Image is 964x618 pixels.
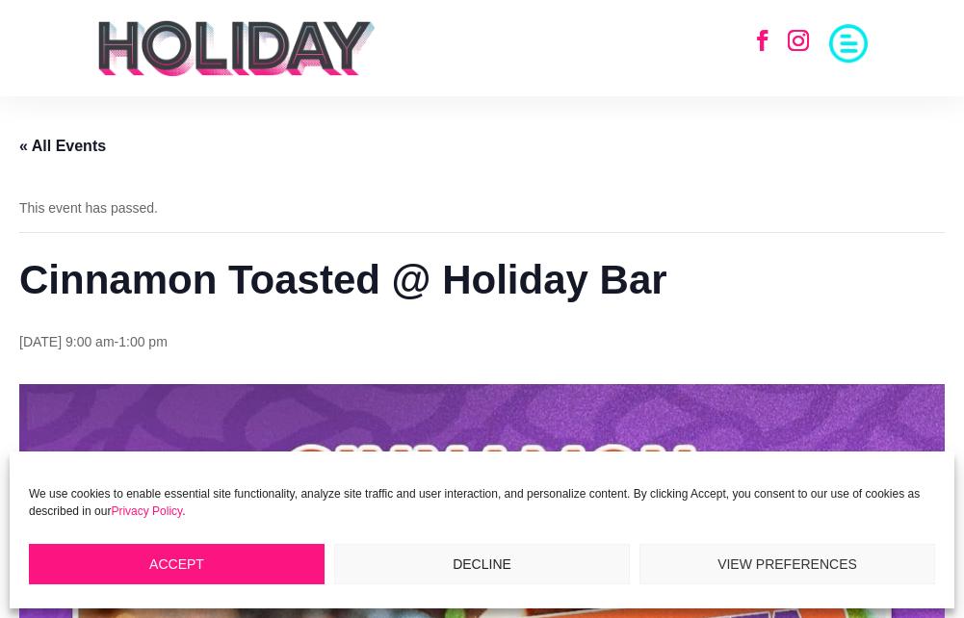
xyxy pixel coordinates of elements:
[777,19,820,62] a: Follow on Instagram
[19,138,106,154] a: « All Events
[19,331,168,354] div: -
[19,197,945,220] li: This event has passed.
[19,252,945,308] h1: Cinnamon Toasted @ Holiday Bar
[639,544,935,584] button: View preferences
[742,19,784,62] a: Follow on Facebook
[29,485,935,520] p: We use cookies to enable essential site functionality, analyze site traffic and user interaction,...
[96,19,377,77] img: holiday-logo-black
[118,334,168,349] span: 1:00 pm
[19,334,115,349] span: [DATE] 9:00 am
[111,504,182,518] a: Privacy Policy
[334,544,630,584] button: Decline
[29,544,325,584] button: Accept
